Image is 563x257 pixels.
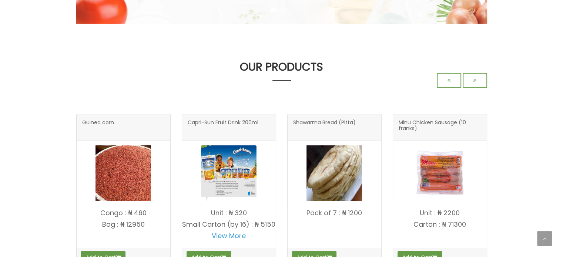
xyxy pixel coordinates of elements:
[293,120,356,135] span: Shawarma Bread (Pitta)
[82,120,114,135] span: Guinea corn
[77,221,170,228] p: Bag : ₦ 12950
[399,120,481,135] span: Minu Chicken Sausage (10 franks)
[201,145,257,201] img: Capri-Sun Fruit Drink 200ml
[182,209,276,217] p: Unit : ₦ 320
[76,61,487,73] h3: OUR PRODUCTS
[393,209,487,217] p: Unit : ₦ 2200
[182,221,276,228] p: Small Carton (by 16) : ₦ 5150
[95,145,151,201] img: Guinea corn
[412,145,468,201] img: Minu Chicken Sausage (10 franks)
[306,145,362,201] img: Shawarma Bread (Pitta)
[188,120,258,135] span: Capri-Sun Fruit Drink 200ml
[77,209,170,217] p: Congo : ₦ 460
[212,231,246,240] a: View More
[393,221,487,228] p: Carton : ₦ 71300
[288,209,381,217] p: Pack of 7 : ₦ 1200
